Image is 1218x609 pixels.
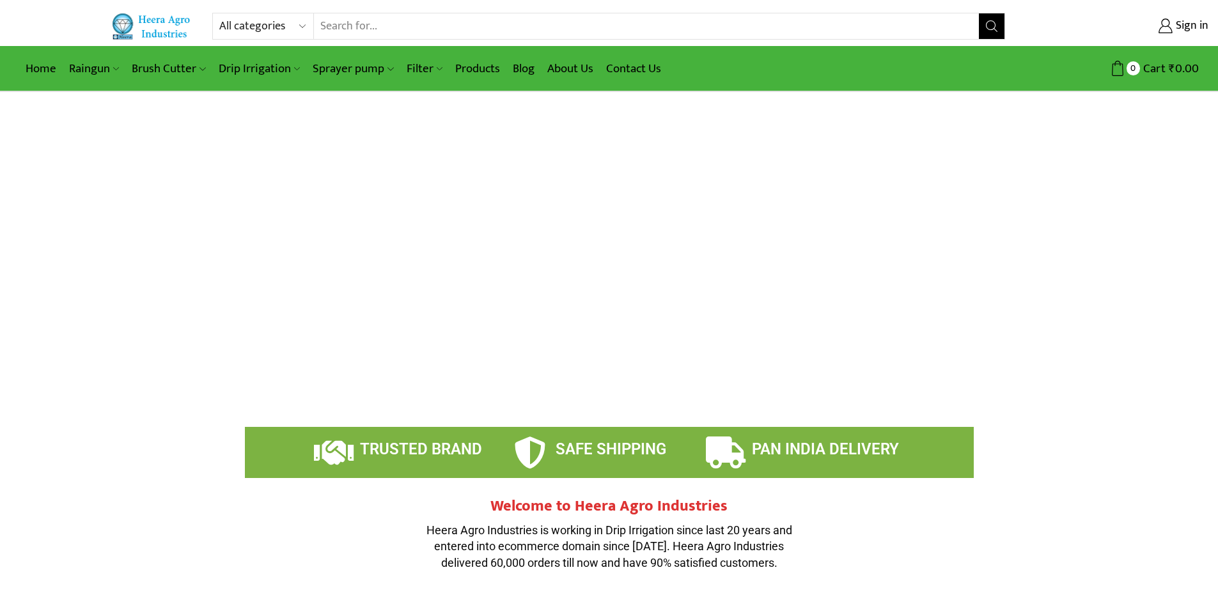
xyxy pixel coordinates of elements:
a: Blog [506,54,541,84]
a: Products [449,54,506,84]
a: Filter [400,54,449,84]
a: Drip Irrigation [212,54,306,84]
h2: Welcome to Heera Agro Industries [418,497,801,516]
span: TRUSTED BRAND [360,440,482,458]
button: Search button [979,13,1004,39]
a: Sprayer pump [306,54,400,84]
span: 0 [1127,61,1140,75]
a: About Us [541,54,600,84]
a: 0 Cart ₹0.00 [1018,57,1199,81]
a: Brush Cutter [125,54,212,84]
span: Sign in [1173,18,1208,35]
a: Contact Us [600,54,668,84]
a: Raingun [63,54,125,84]
span: PAN INDIA DELIVERY [752,440,899,458]
a: Sign in [1024,15,1208,38]
span: Cart [1140,60,1166,77]
p: Heera Agro Industries is working in Drip Irrigation since last 20 years and entered into ecommerc... [418,522,801,571]
span: SAFE SHIPPING [556,440,666,458]
bdi: 0.00 [1169,59,1199,79]
input: Search for... [314,13,980,39]
span: ₹ [1169,59,1175,79]
a: Home [19,54,63,84]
